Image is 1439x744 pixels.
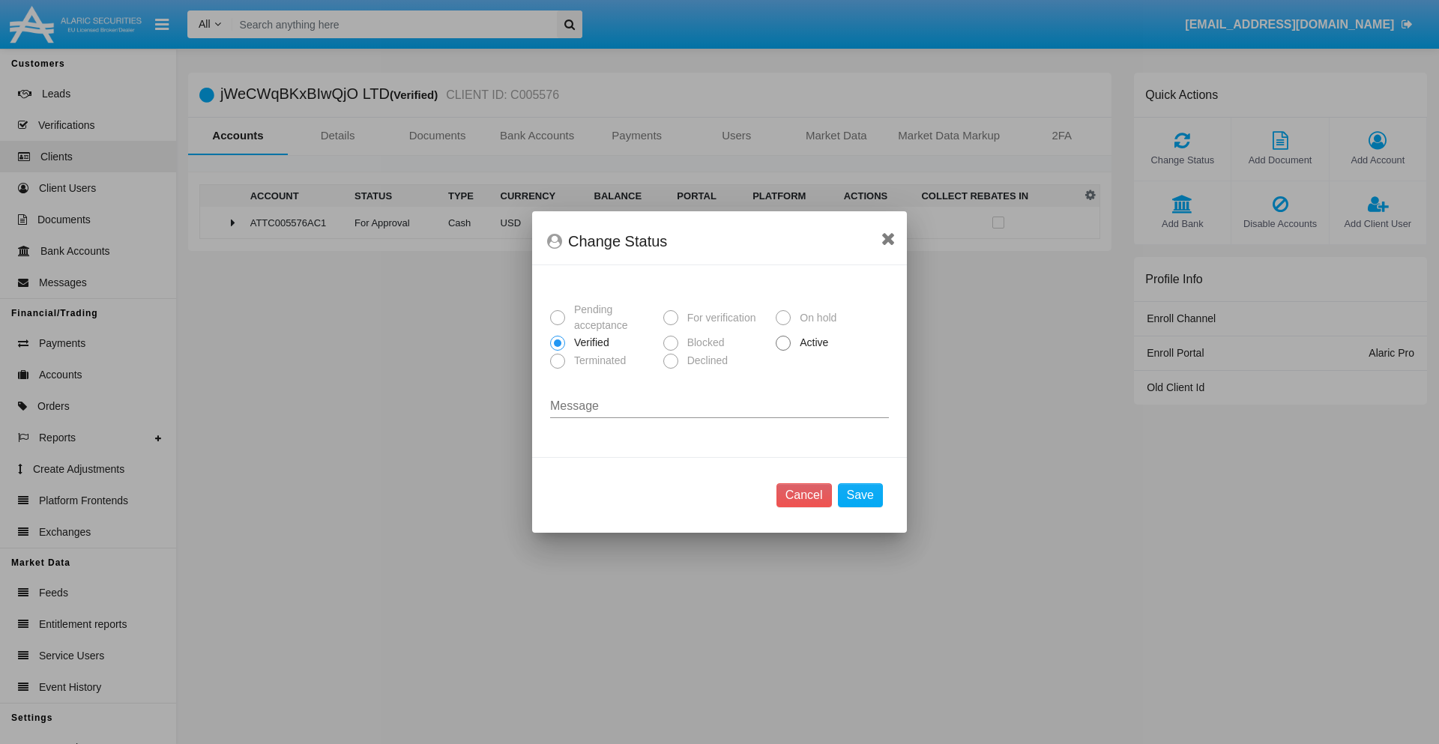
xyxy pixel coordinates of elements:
span: On hold [791,310,840,326]
button: Save [838,483,883,507]
button: Cancel [776,483,832,507]
div: Change Status [547,229,892,253]
span: Active [791,335,832,351]
span: Verified [565,335,613,351]
span: Declined [678,353,731,369]
span: Blocked [678,335,728,351]
span: For verification [678,310,760,326]
span: Pending acceptance [565,302,657,333]
span: Terminated [565,353,630,369]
